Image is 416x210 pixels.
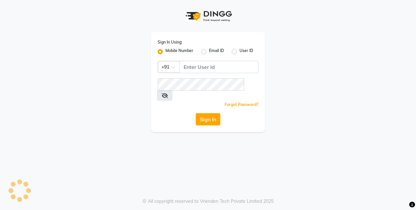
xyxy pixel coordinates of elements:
[165,48,193,56] label: Mobile Number
[196,113,220,125] button: Sign In
[182,7,234,26] img: logo1.svg
[240,48,253,56] label: User ID
[158,39,182,45] label: Sign In Using:
[209,48,224,56] label: Email ID
[225,102,258,107] a: Forgot Password?
[158,78,244,91] input: Username
[179,61,258,73] input: Username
